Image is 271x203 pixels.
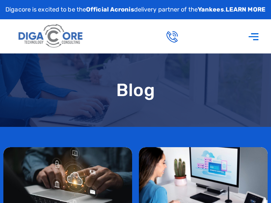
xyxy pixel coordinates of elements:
img: Digacore logo 1 [17,22,85,51]
a: LEARN MORE [226,6,266,13]
strong: Official Acronis [86,6,134,13]
strong: Yankees [198,6,224,13]
p: Digacore is excited to be the delivery partner of the . [5,5,266,14]
div: Menu Toggle [245,27,263,46]
h1: Blog [3,81,268,100]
